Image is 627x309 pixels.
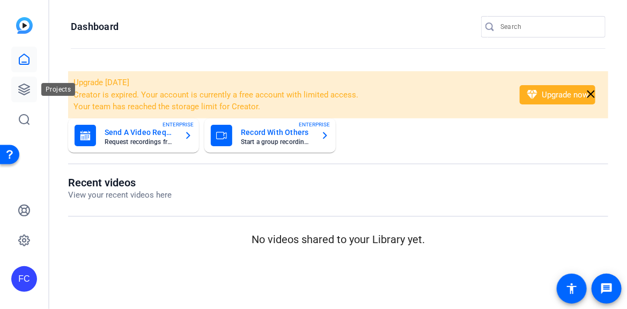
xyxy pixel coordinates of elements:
li: Your team has reached the storage limit for Creator. [73,101,506,113]
img: blue-gradient.svg [16,17,33,34]
span: ENTERPRISE [299,120,330,129]
p: No videos shared to your Library yet. [68,231,608,247]
mat-icon: accessibility [565,282,578,295]
button: Record With OthersStart a group recording sessionENTERPRISE [204,118,335,153]
mat-icon: close [584,88,598,101]
mat-icon: message [600,282,613,295]
span: ENTERPRISE [163,120,194,129]
mat-icon: diamond [526,88,539,101]
button: Send A Video RequestRequest recordings from anyone, anywhereENTERPRISE [68,118,199,153]
mat-card-subtitle: Request recordings from anyone, anywhere [105,139,175,145]
button: Upgrade now [520,85,595,104]
mat-card-title: Send A Video Request [105,126,175,139]
h1: Recent videos [68,176,172,189]
h1: Dashboard [71,20,119,33]
input: Search [500,20,597,33]
p: View your recent videos here [68,189,172,201]
li: Creator is expired. Your account is currently a free account with limited access. [73,89,506,101]
div: FC [11,266,37,292]
div: Projects [41,83,75,96]
mat-card-subtitle: Start a group recording session [241,139,312,145]
mat-card-title: Record With Others [241,126,312,139]
span: Upgrade [DATE] [73,78,129,87]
